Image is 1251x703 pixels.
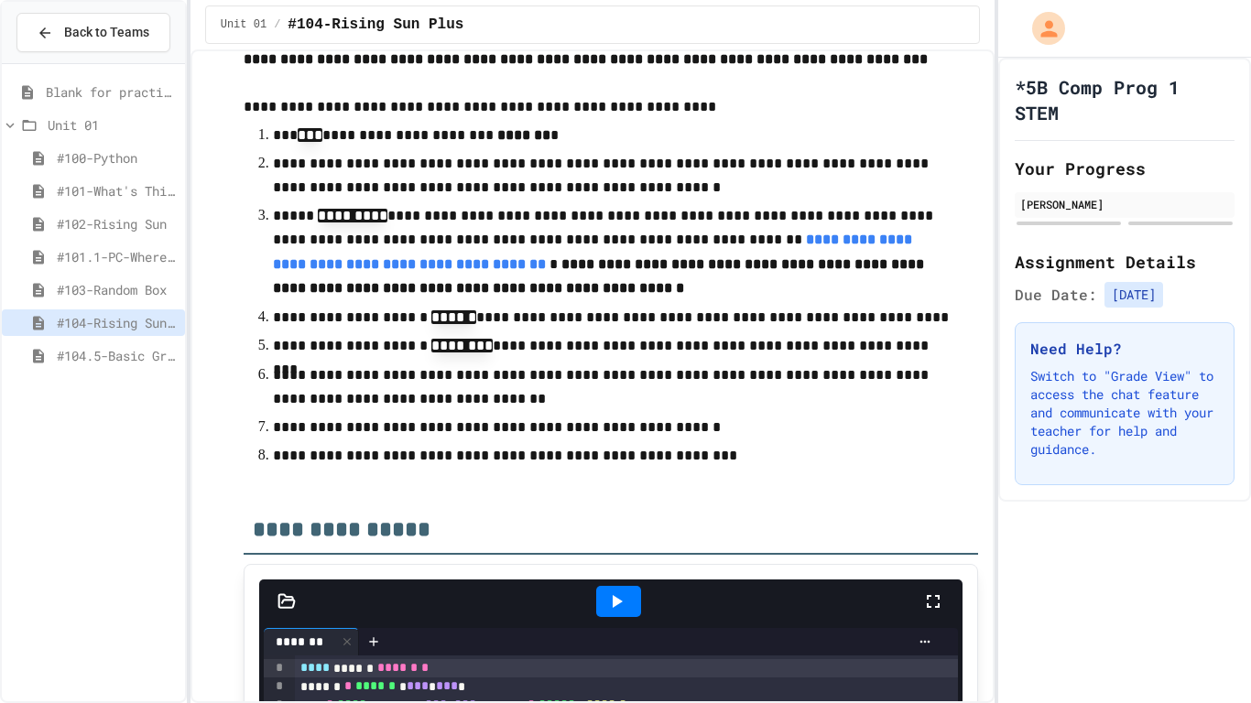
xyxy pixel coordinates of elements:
div: [PERSON_NAME] [1020,196,1229,212]
span: #101.1-PC-Where am I? [57,247,178,266]
span: #104.5-Basic Graphics Review [57,346,178,365]
h2: Your Progress [1015,156,1235,181]
span: [DATE] [1104,282,1163,308]
p: Switch to "Grade View" to access the chat feature and communicate with your teacher for help and ... [1030,367,1219,459]
button: Back to Teams [16,13,170,52]
span: #104-Rising Sun Plus [57,313,178,332]
span: Unit 01 [221,17,267,32]
span: #103-Random Box [57,280,178,299]
div: My Account [1013,7,1070,49]
span: #104-Rising Sun Plus [288,14,463,36]
span: #101-What's This ?? [57,181,178,200]
h3: Need Help? [1030,338,1219,360]
span: Unit 01 [48,115,178,135]
span: Back to Teams [64,23,149,42]
span: Due Date: [1015,284,1097,306]
span: Blank for practice [46,82,178,102]
h1: *5B Comp Prog 1 STEM [1015,74,1235,125]
span: #102-Rising Sun [57,214,178,233]
h2: Assignment Details [1015,249,1235,275]
span: / [274,17,280,32]
span: #100-Python [57,148,178,168]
